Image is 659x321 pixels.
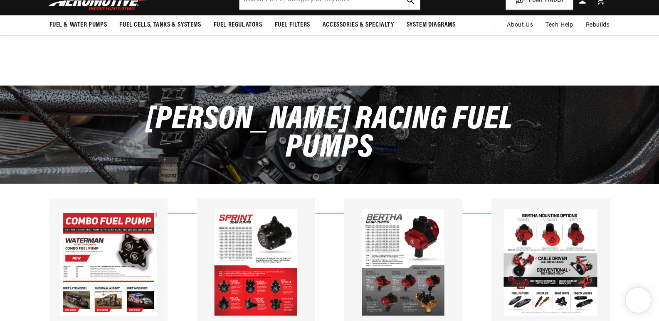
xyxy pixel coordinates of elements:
[49,21,107,29] span: Fuel & Water Pumps
[545,21,573,30] span: Tech Help
[580,15,616,35] summary: Rebuilds
[113,15,207,35] summary: Fuel Cells, Tanks & Systems
[407,21,456,29] span: System Diagrams
[214,21,262,29] span: Fuel Regulators
[207,15,269,35] summary: Fuel Regulators
[275,21,310,29] span: Fuel Filters
[586,21,610,30] span: Rebuilds
[146,104,513,165] span: [PERSON_NAME] Racing Fuel Pumps
[539,15,579,35] summary: Tech Help
[323,21,394,29] span: Accessories & Specialty
[501,15,539,35] a: About Us
[316,15,400,35] summary: Accessories & Specialty
[43,15,114,35] summary: Fuel & Water Pumps
[507,22,533,28] span: About Us
[119,21,201,29] span: Fuel Cells, Tanks & Systems
[269,15,316,35] summary: Fuel Filters
[400,15,462,35] summary: System Diagrams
